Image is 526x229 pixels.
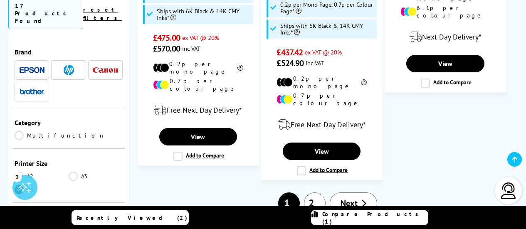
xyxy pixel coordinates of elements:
[311,210,428,225] a: Compare Products (1)
[142,98,254,122] div: modal_delivery
[15,172,69,181] a: A2
[280,1,375,15] span: 0.2p per Mono Page, 0.7p per Colour Page*
[341,198,358,209] span: Next
[15,131,105,140] a: Multifunction
[173,152,224,161] label: Add to Compare
[283,143,361,160] a: View
[157,8,251,21] span: Ships with 6K Black & 14K CMY Inks*
[64,65,74,75] img: HP
[15,185,69,194] a: A4
[304,192,326,214] a: 2
[277,58,304,69] span: £524.90
[20,86,44,97] a: Brother
[389,25,502,49] div: modal_delivery
[265,113,378,136] div: modal_delivery
[182,44,200,52] span: inc VAT
[153,32,180,43] span: £475.00
[15,48,123,56] div: Brand
[277,92,367,107] li: 0.7p per colour page
[77,214,188,222] span: Recently Viewed (2)
[159,128,237,145] a: View
[93,67,118,73] img: Canon
[15,118,123,127] div: Category
[153,43,180,54] span: £570.00
[406,55,484,72] a: View
[330,192,377,214] a: Next
[182,34,219,42] span: ex VAT @ 20%
[277,47,303,58] span: £437.42
[280,22,375,36] span: Ships with 6K Black & 14K CMY Inks*
[20,65,44,75] a: Epson
[56,65,81,75] a: HP
[72,210,189,225] a: Recently Viewed (2)
[153,60,243,75] li: 0.2p per mono page
[306,59,324,67] span: inc VAT
[69,172,123,181] a: A3
[500,182,517,199] img: user-headset-light.svg
[93,65,118,75] a: Canon
[12,172,22,181] div: 3
[20,89,44,94] img: Brother
[400,4,491,19] li: 6.1p per colour page
[83,6,122,22] a: reset filters
[305,48,342,56] span: ex VAT @ 20%
[421,79,472,88] label: Add to Compare
[15,159,123,167] div: Printer Size
[277,75,367,90] li: 0.2p per mono page
[297,166,348,175] label: Add to Compare
[153,77,243,92] li: 0.7p per colour page
[20,67,44,73] img: Epson
[322,210,428,225] span: Compare Products (1)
